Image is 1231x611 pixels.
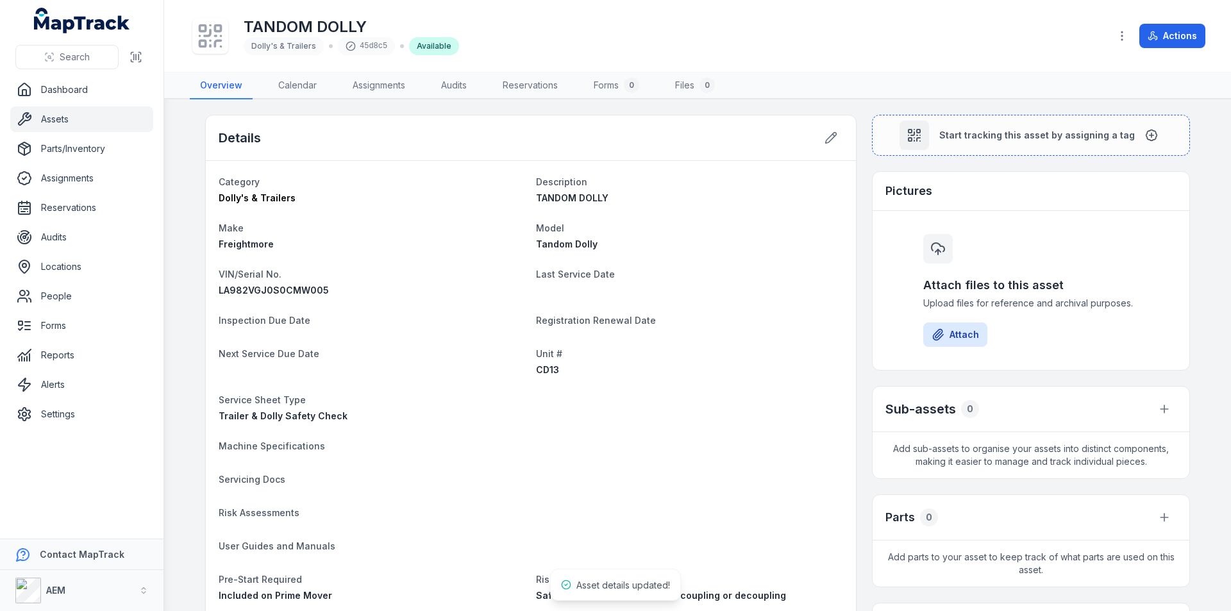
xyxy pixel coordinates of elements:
a: Assignments [342,72,415,99]
span: Category [219,176,260,187]
span: Unit # [536,348,562,359]
a: Calendar [268,72,327,99]
a: Files0 [665,72,725,99]
h3: Attach files to this asset [923,276,1139,294]
span: Asset details updated! [576,580,670,590]
span: Inspection Due Date [219,315,310,326]
a: Assignments [10,165,153,191]
span: Dolly's & Trailers [251,41,316,51]
a: Forms0 [583,72,649,99]
a: MapTrack [34,8,130,33]
span: Model [536,222,564,233]
a: Alerts [10,372,153,398]
span: Upload files for reference and archival purposes. [923,297,1139,310]
div: 45d8c5 [338,37,395,55]
span: Included on Prime Mover [219,590,332,601]
span: Dolly's & Trailers [219,192,296,203]
span: Add parts to your asset to keep track of what parts are used on this asset. [873,540,1189,587]
div: 0 [699,78,715,93]
a: Locations [10,254,153,280]
span: Start tracking this asset by assigning a tag [939,129,1135,142]
a: Assets [10,106,153,132]
h3: Pictures [885,182,932,200]
span: TANDOM DOLLY [536,192,608,203]
a: Reports [10,342,153,368]
span: Registration Renewal Date [536,315,656,326]
span: CD13 [536,364,559,375]
h2: Details [219,129,261,147]
span: Freightmore [219,239,274,249]
a: Reservations [10,195,153,221]
a: Dashboard [10,77,153,103]
a: Reservations [492,72,568,99]
span: Tandom Dolly [536,239,598,249]
a: Audits [10,224,153,250]
span: Service Sheet Type [219,394,306,405]
span: LA982VGJ0S0CMW005 [219,285,329,296]
span: Search [60,51,90,63]
span: Make [219,222,244,233]
strong: AEM [46,585,65,596]
button: Actions [1139,24,1205,48]
span: User Guides and Manuals [219,540,335,551]
button: Search [15,45,119,69]
button: Start tracking this asset by assigning a tag [872,115,1190,156]
a: Parts/Inventory [10,136,153,162]
div: 0 [920,508,938,526]
div: 0 [624,78,639,93]
span: Risk Assessment needed? [536,574,654,585]
h1: TANDOM DOLLY [244,17,459,37]
span: Last Service Date [536,269,615,280]
div: Available [409,37,459,55]
span: Next Service Due Date [219,348,319,359]
span: Pre-Start Required [219,574,302,585]
span: Risk Assessments [219,507,299,518]
span: Servicing Docs [219,474,285,485]
a: Settings [10,401,153,427]
a: Forms [10,313,153,339]
span: VIN/Serial No. [219,269,281,280]
a: Overview [190,72,253,99]
div: 0 [961,400,979,418]
span: Machine Specifications [219,440,325,451]
strong: Contact MapTrack [40,549,124,560]
button: Attach [923,322,987,347]
a: People [10,283,153,309]
span: Description [536,176,587,187]
span: Add sub-assets to organise your assets into distinct components, making it easier to manage and t... [873,432,1189,478]
h3: Parts [885,508,915,526]
a: Audits [431,72,477,99]
span: Safe Operating Procedures for coupling or decoupling [536,590,786,601]
h2: Sub-assets [885,400,956,418]
span: Trailer & Dolly Safety Check [219,410,348,421]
